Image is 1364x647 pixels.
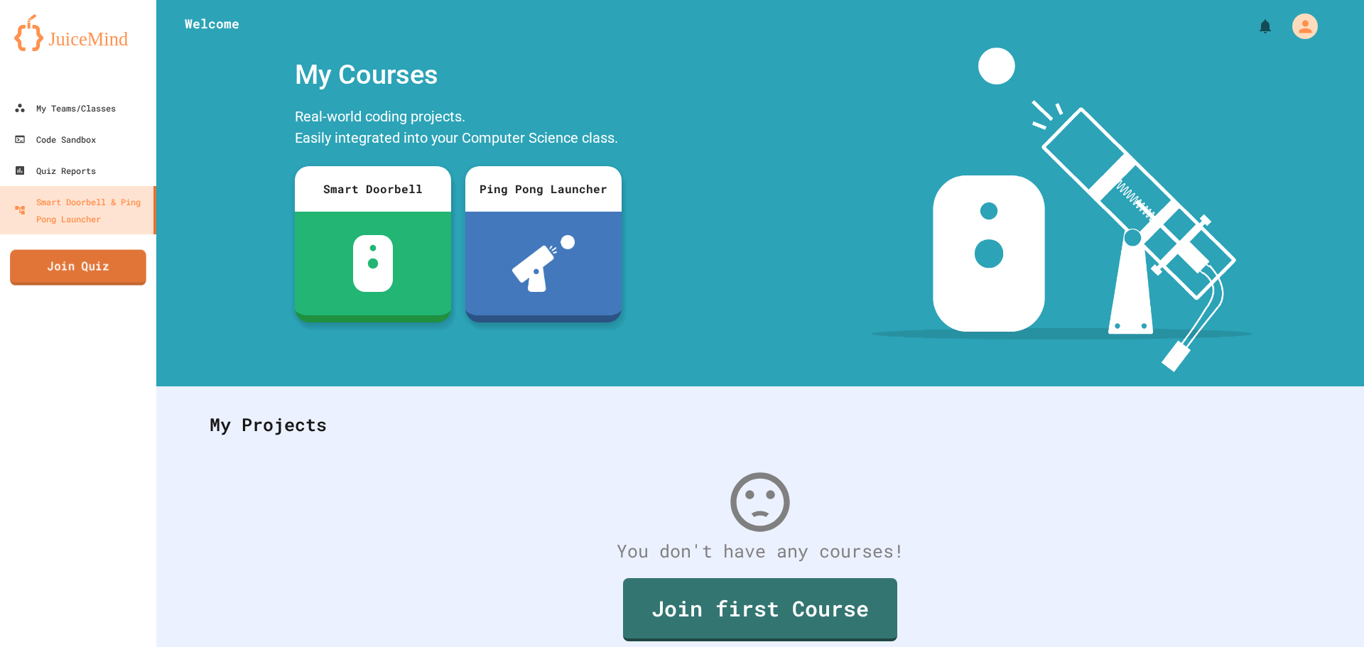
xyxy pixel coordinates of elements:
[623,578,897,641] a: Join first Course
[295,166,451,212] div: Smart Doorbell
[465,166,622,212] div: Ping Pong Launcher
[1277,10,1321,43] div: My Account
[288,102,629,156] div: Real-world coding projects. Easily integrated into your Computer Science class.
[14,99,116,116] div: My Teams/Classes
[195,538,1325,565] div: You don't have any courses!
[14,162,96,179] div: Quiz Reports
[195,397,1325,452] div: My Projects
[14,14,142,51] img: logo-orange.svg
[288,48,629,102] div: My Courses
[512,235,575,292] img: ppl-with-ball.png
[1230,14,1277,38] div: My Notifications
[14,131,96,148] div: Code Sandbox
[872,48,1252,372] img: banner-image-my-projects.png
[353,235,394,292] img: sdb-white.svg
[14,193,148,227] div: Smart Doorbell & Ping Pong Launcher
[10,250,146,286] a: Join Quiz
